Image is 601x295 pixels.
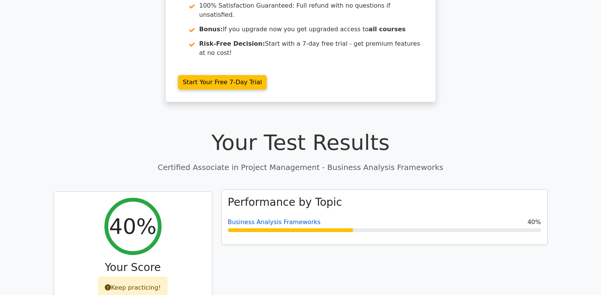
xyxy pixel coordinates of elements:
[60,261,206,274] h3: Your Score
[178,75,267,90] a: Start Your Free 7-Day Trial
[109,213,156,239] h2: 40%
[527,218,541,227] span: 40%
[54,162,548,173] p: Certified Associate in Project Management - Business Analysis Frameworks
[54,130,548,155] h1: Your Test Results
[228,218,321,226] a: Business Analysis Frameworks
[228,196,342,209] h3: Performance by Topic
